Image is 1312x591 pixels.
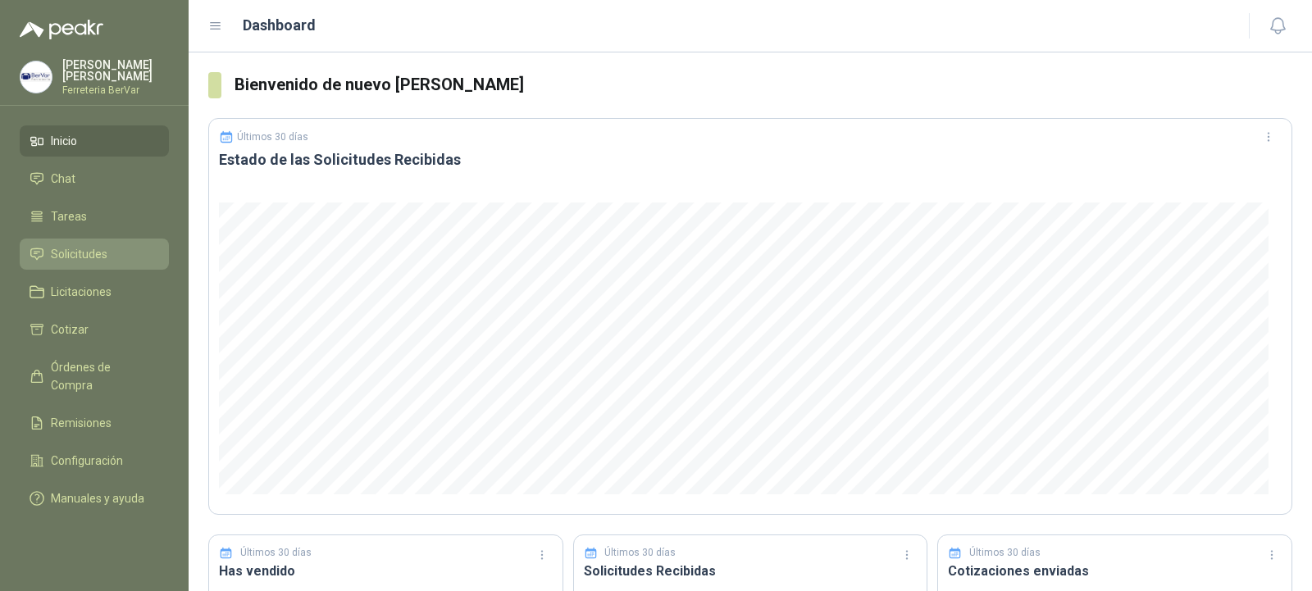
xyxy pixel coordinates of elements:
span: Chat [51,170,75,188]
span: Órdenes de Compra [51,358,153,394]
h3: Estado de las Solicitudes Recibidas [219,150,1282,170]
span: Configuración [51,452,123,470]
span: Solicitudes [51,245,107,263]
a: Chat [20,163,169,194]
a: Órdenes de Compra [20,352,169,401]
h3: Solicitudes Recibidas [584,561,918,581]
h3: Cotizaciones enviadas [948,561,1282,581]
span: Inicio [51,132,77,150]
p: Últimos 30 días [969,545,1041,561]
span: Licitaciones [51,283,112,301]
a: Manuales y ayuda [20,483,169,514]
span: Cotizar [51,321,89,339]
p: Últimos 30 días [240,545,312,561]
span: Tareas [51,207,87,225]
p: Últimos 30 días [604,545,676,561]
p: Ferreteria BerVar [62,85,169,95]
a: Tareas [20,201,169,232]
a: Solicitudes [20,239,169,270]
a: Licitaciones [20,276,169,307]
img: Company Logo [20,61,52,93]
span: Remisiones [51,414,112,432]
h3: Has vendido [219,561,553,581]
a: Remisiones [20,407,169,439]
span: Manuales y ayuda [51,489,144,507]
h3: Bienvenido de nuevo [PERSON_NAME] [235,72,1292,98]
p: [PERSON_NAME] [PERSON_NAME] [62,59,169,82]
p: Últimos 30 días [237,131,308,143]
a: Cotizar [20,314,169,345]
img: Logo peakr [20,20,103,39]
h1: Dashboard [243,14,316,37]
a: Inicio [20,125,169,157]
a: Configuración [20,445,169,476]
